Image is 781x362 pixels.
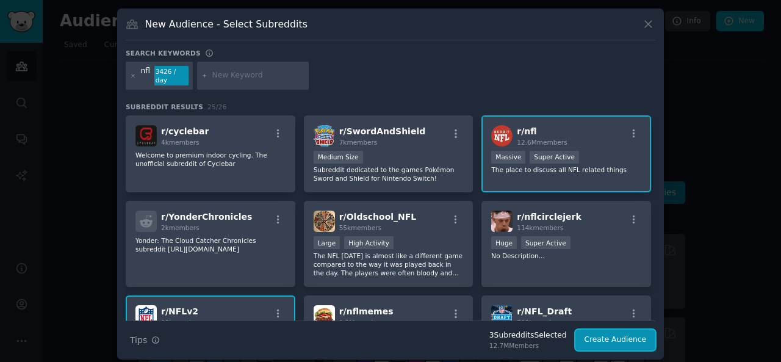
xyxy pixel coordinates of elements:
img: NFL_Draft [491,305,513,327]
span: r/ SwordAndShield [339,126,426,136]
div: 3426 / day [154,66,189,85]
img: cyclebar [135,125,157,147]
span: 12.6M members [517,139,567,146]
img: Oldschool_NFL [314,211,335,232]
p: Welcome to premium indoor cycling. The unofficial subreddit of Cyclebar [135,151,286,168]
h3: Search keywords [126,49,201,57]
p: The place to discuss all NFL related things [491,165,641,174]
span: 783k members [517,319,563,326]
div: nfl [141,66,150,85]
p: Yonder: The Cloud Catcher Chronicles subreddit [URL][DOMAIN_NAME] [135,236,286,253]
h3: New Audience - Select Subreddits [145,18,308,31]
div: Medium Size [314,151,363,164]
img: nflmemes [314,305,335,327]
span: r/ NFLv2 [161,306,198,316]
span: 55k members [339,224,381,231]
div: Large [314,236,340,249]
img: nfl [491,125,513,147]
span: Tips [130,334,147,347]
span: 2k members [161,224,200,231]
div: High Activity [344,236,394,249]
input: New Keyword [212,70,304,81]
span: r/ nflmemes [339,306,394,316]
span: r/ NFL_Draft [517,306,572,316]
button: Tips [126,330,164,351]
div: 12.7M Members [489,341,567,350]
span: 92k members [161,319,203,326]
span: r/ Oldschool_NFL [339,212,417,222]
div: 3 Subreddit s Selected [489,330,567,341]
img: NFLv2 [135,305,157,327]
span: 1.2M members [339,319,386,326]
span: 7k members [339,139,378,146]
img: SwordAndShield [314,125,335,147]
span: r/ YonderChronicles [161,212,252,222]
span: 25 / 26 [207,103,227,110]
div: Super Active [521,236,570,249]
div: Huge [491,236,517,249]
div: Massive [491,151,525,164]
img: nflcirclejerk [491,211,513,232]
p: No Description... [491,252,641,260]
span: r/ nfl [517,126,536,136]
span: r/ cyclebar [161,126,209,136]
span: 114k members [517,224,563,231]
span: r/ nflcirclejerk [517,212,581,222]
p: Subreddit dedicated to the games Pokémon Sword and Shield for Nintendo Switch! [314,165,464,183]
p: The NFL [DATE] is almost like a different game compared to the way it was played back in the day.... [314,252,464,277]
div: Super Active [530,151,579,164]
button: Create Audience [575,330,656,350]
span: 4k members [161,139,200,146]
span: Subreddit Results [126,103,203,111]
